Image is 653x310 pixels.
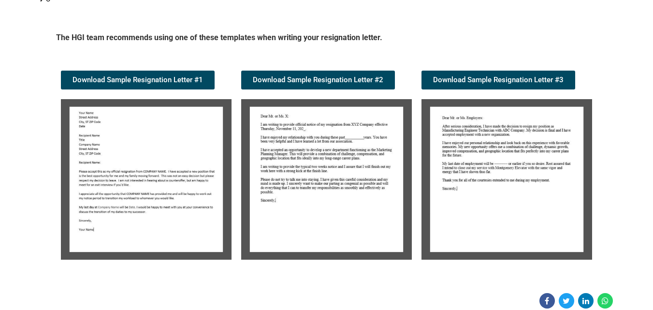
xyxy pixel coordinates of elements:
a: Download Sample Resignation Letter #1 [61,71,215,89]
a: Share on Twitter [559,293,574,309]
h5: The HGI team recommends using one of these templates when writing your resignation letter. [56,32,597,46]
span: Download Sample Resignation Letter #3 [433,76,564,84]
span: Download Sample Resignation Letter #1 [73,76,203,84]
a: Share on Linkedin [578,293,594,309]
a: Share on WhatsApp [597,293,613,309]
a: Share on Facebook [539,293,555,309]
span: Download Sample Resignation Letter #2 [253,76,383,84]
a: Download Sample Resignation Letter #3 [421,71,575,89]
a: Download Sample Resignation Letter #2 [241,71,395,89]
